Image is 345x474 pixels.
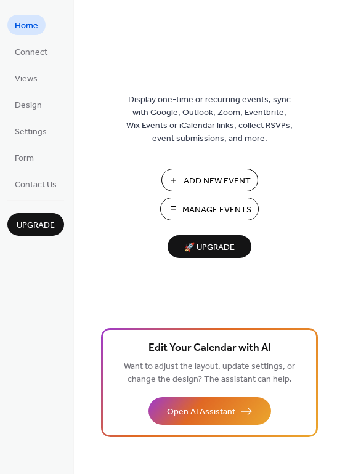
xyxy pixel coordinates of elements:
[7,68,45,88] a: Views
[7,174,64,194] a: Contact Us
[182,204,251,217] span: Manage Events
[167,406,235,419] span: Open AI Assistant
[7,121,54,141] a: Settings
[15,179,57,191] span: Contact Us
[17,219,55,232] span: Upgrade
[175,239,244,256] span: 🚀 Upgrade
[126,94,293,145] span: Display one-time or recurring events, sync with Google, Outlook, Zoom, Eventbrite, Wix Events or ...
[184,175,251,188] span: Add New Event
[15,99,42,112] span: Design
[15,20,38,33] span: Home
[7,213,64,236] button: Upgrade
[7,41,55,62] a: Connect
[160,198,259,220] button: Manage Events
[7,15,46,35] a: Home
[15,73,38,86] span: Views
[148,340,271,357] span: Edit Your Calendar with AI
[148,397,271,425] button: Open AI Assistant
[168,235,251,258] button: 🚀 Upgrade
[124,358,295,388] span: Want to adjust the layout, update settings, or change the design? The assistant can help.
[15,152,34,165] span: Form
[7,147,41,167] a: Form
[15,126,47,139] span: Settings
[161,169,258,191] button: Add New Event
[15,46,47,59] span: Connect
[7,94,49,114] a: Design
